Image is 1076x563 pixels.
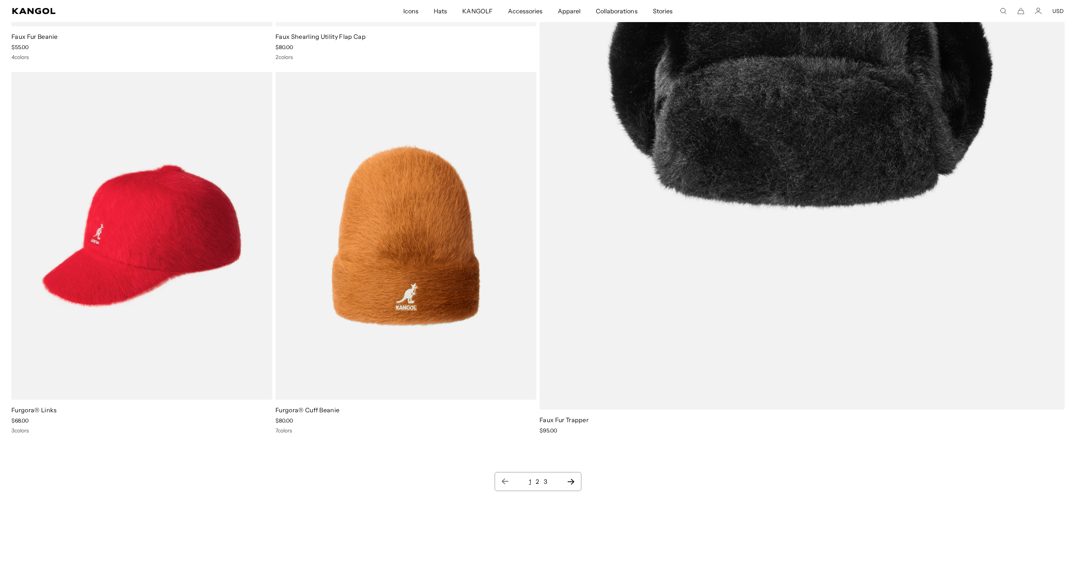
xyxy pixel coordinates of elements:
a: Furgora® Cuff Beanie [275,406,339,414]
span: $95.00 [540,427,557,434]
a: Account [1035,8,1042,14]
div: 3 colors [11,427,272,434]
a: 2 page [536,478,539,485]
summary: Search here [1000,8,1007,14]
span: $80.00 [275,44,293,51]
a: Faux Fur Trapper [540,416,589,424]
a: Faux Fur Beanie [11,33,58,40]
div: 4 colors [11,54,272,61]
a: 1 page [529,478,531,485]
button: Cart [1017,8,1024,14]
div: 2 colors [275,54,536,61]
img: Furgora® Cuff Beanie [275,72,536,400]
a: Furgora® Links [11,406,57,414]
nav: Pagination [495,472,581,491]
button: USD [1052,8,1064,14]
span: $55.00 [11,44,29,51]
img: Furgora® Links [11,72,272,400]
a: Faux Shearling Utility Flap Cap [275,33,366,40]
span: $80.00 [275,417,293,424]
a: Kangol [12,8,268,14]
a: Next page [567,478,575,485]
div: 7 colors [275,427,536,434]
span: $68.00 [11,417,29,424]
a: 3 page [544,478,547,485]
